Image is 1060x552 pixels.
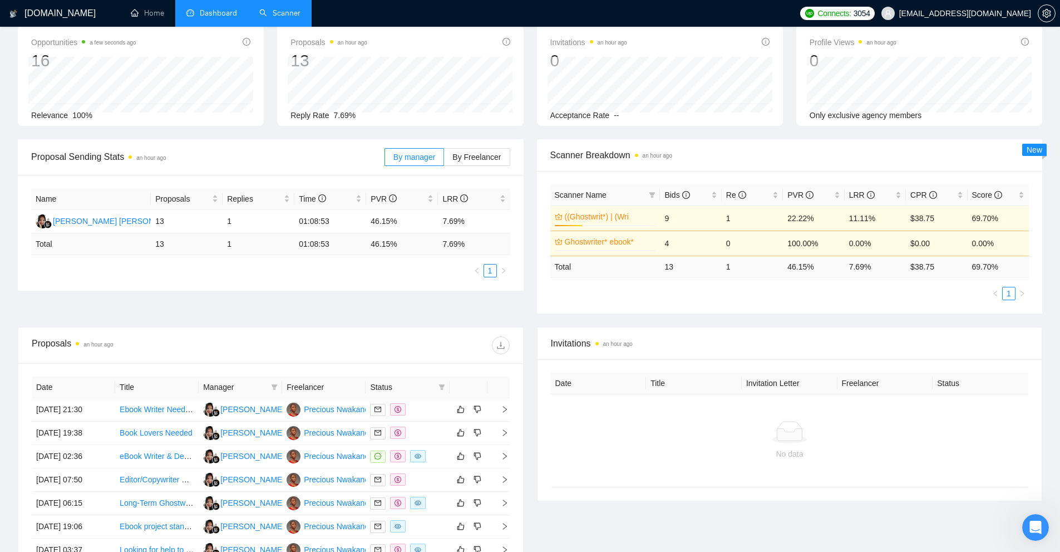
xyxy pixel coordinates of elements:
[287,496,300,510] img: PN
[374,406,381,413] span: mail
[203,496,217,510] img: AA
[370,381,433,393] span: Status
[1019,290,1026,297] span: right
[366,233,438,255] td: 46.15 %
[492,476,509,483] span: right
[212,456,220,463] img: gigradar-bm.png
[994,191,1002,199] span: info-circle
[287,521,375,530] a: PNPrecious Nwakanobi
[374,429,381,436] span: mail
[212,432,220,440] img: gigradar-bm.png
[555,238,563,246] span: crown
[866,40,896,46] time: an hour ago
[31,36,136,49] span: Opportunities
[906,256,967,277] td: $ 38.75
[32,492,115,515] td: [DATE] 06:15
[647,187,658,203] span: filter
[502,38,510,46] span: info-circle
[212,479,220,487] img: gigradar-bm.png
[470,264,484,277] li: Previous Page
[44,221,52,228] img: gigradar-bm.png
[151,210,223,233] td: 13
[415,500,421,506] span: eye
[9,5,17,23] img: logo
[120,499,302,507] a: Long-Term Ghostwriter for Weekly eBook Production
[115,398,199,422] td: Ebook Writer Needed for SaaS Acquisition Niche
[551,373,647,394] th: Date
[470,264,484,277] button: left
[968,206,1029,231] td: 69.70%
[115,377,199,398] th: Title
[457,428,465,437] span: like
[492,406,509,413] span: right
[115,515,199,539] td: Ebook project standard operation procedure for medical aesthetics
[454,426,467,439] button: like
[32,468,115,492] td: [DATE] 07:50
[203,451,351,460] a: AA[PERSON_NAME] [PERSON_NAME]
[36,216,183,225] a: AA[PERSON_NAME] [PERSON_NAME]
[395,406,401,413] span: dollar
[155,193,210,205] span: Proposals
[471,520,484,533] button: dislike
[968,231,1029,256] td: 0.00%
[83,341,113,348] time: an hour ago
[787,190,814,199] span: PVR
[32,336,270,354] div: Proposals
[395,523,401,530] span: eye
[783,231,844,256] td: 100.00%
[837,373,933,394] th: Freelancer
[972,190,1002,199] span: Score
[120,428,193,437] a: Book Lovers Needed
[120,452,407,461] a: eBook Writer & Designer Needed to Create Beginner’s Real Estate Investing Guide
[783,256,844,277] td: 46.15 %
[32,445,115,468] td: [DATE] 02:36
[560,448,1020,460] div: No data
[474,452,481,461] span: dislike
[910,190,936,199] span: CPR
[294,210,366,233] td: 01:08:53
[805,9,814,18] img: upwork-logo.png
[395,500,401,506] span: dollar
[200,8,237,18] span: Dashboard
[304,473,375,486] div: Precious Nwakanobi
[290,111,329,120] span: Reply Rate
[471,403,484,416] button: dislike
[269,379,280,395] span: filter
[457,522,465,531] span: like
[1015,287,1029,300] li: Next Page
[1002,287,1015,300] li: 1
[199,377,282,398] th: Manager
[867,191,875,199] span: info-circle
[287,475,375,483] a: PNPrecious Nwakanobi
[223,210,294,233] td: 1
[31,188,151,210] th: Name
[120,475,402,484] a: Editor/Copywriter Needed for Anchored Masculinity (Non-Fiction, Men’s Self-Help)
[32,515,115,539] td: [DATE] 19:06
[223,188,294,210] th: Replies
[845,206,906,231] td: 11.11%
[452,153,501,162] span: By Freelancer
[492,499,509,507] span: right
[212,502,220,510] img: gigradar-bm.png
[555,190,607,199] span: Scanner Name
[471,496,484,510] button: dislike
[338,40,367,46] time: an hour ago
[457,452,465,461] span: like
[989,287,1002,300] li: Previous Page
[287,473,300,487] img: PN
[1027,145,1042,154] span: New
[304,520,375,533] div: Precious Nwakanobi
[1021,38,1029,46] span: info-circle
[906,231,967,256] td: $0.00
[294,233,366,255] td: 01:08:53
[845,231,906,256] td: 0.00%
[457,475,465,484] span: like
[389,194,397,202] span: info-circle
[304,403,375,416] div: Precious Nwakanobi
[395,453,401,460] span: dollar
[497,264,510,277] li: Next Page
[726,190,746,199] span: Re
[550,36,627,49] span: Invitations
[395,429,401,436] span: dollar
[220,520,351,533] div: [PERSON_NAME] [PERSON_NAME]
